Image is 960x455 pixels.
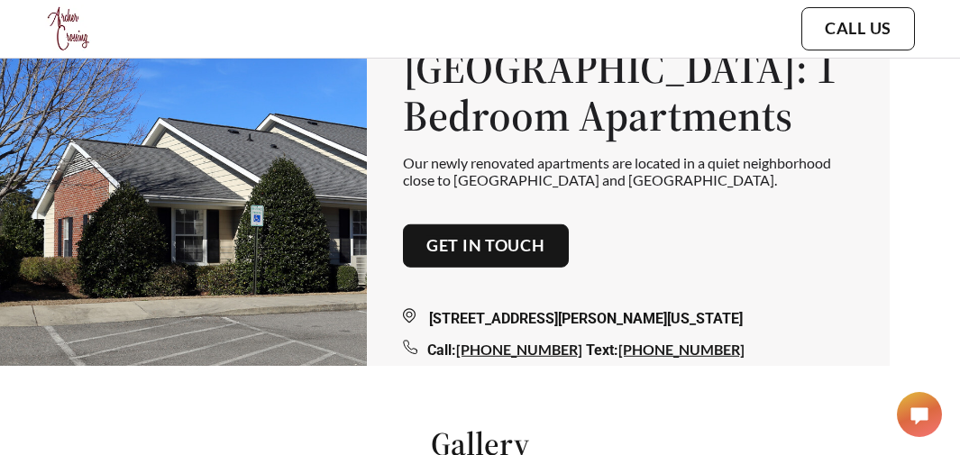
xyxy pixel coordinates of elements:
[586,341,618,359] span: Text:
[801,7,915,50] button: Call Us
[427,341,456,359] span: Call:
[456,341,582,358] a: [PHONE_NUMBER]
[403,308,854,330] div: [STREET_ADDRESS][PERSON_NAME][US_STATE]
[403,224,569,268] button: Get in touch
[403,154,854,188] p: Our newly renovated apartments are located in a quiet neighborhood close to [GEOGRAPHIC_DATA] and...
[45,5,94,53] img: logo.png
[618,341,745,358] a: [PHONE_NUMBER]
[825,19,891,39] a: Call Us
[426,236,545,256] a: Get in touch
